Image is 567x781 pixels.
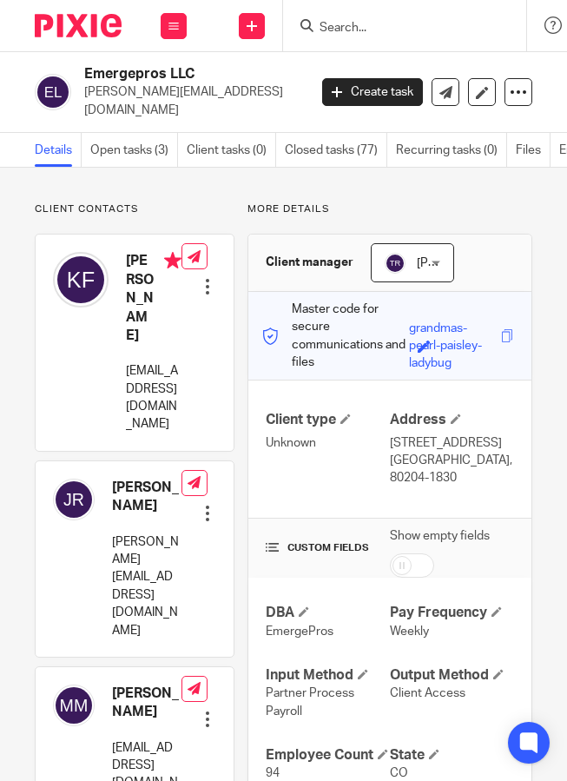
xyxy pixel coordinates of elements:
[390,527,490,545] label: Show empty fields
[322,78,423,106] a: Create task
[266,434,390,452] p: Unknown
[390,746,514,764] h4: State
[390,767,408,779] span: CO
[266,625,333,638] span: EmergePros
[266,254,353,271] h3: Client manager
[187,133,276,167] a: Client tasks (0)
[417,257,512,269] span: [PERSON_NAME]
[266,604,390,622] h4: DBA
[261,301,409,371] p: Master code for secure communications and files
[266,746,390,764] h4: Employee Count
[35,74,71,110] img: svg%3E
[164,252,181,269] i: Primary
[390,625,429,638] span: Weekly
[266,411,390,429] h4: Client type
[53,685,95,726] img: svg%3E
[112,533,181,639] p: [PERSON_NAME][EMAIL_ADDRESS][DOMAIN_NAME]
[396,133,507,167] a: Recurring tasks (0)
[84,83,296,119] p: [PERSON_NAME][EMAIL_ADDRESS][DOMAIN_NAME]
[112,685,181,722] h4: [PERSON_NAME]
[390,666,514,685] h4: Output Method
[53,479,95,520] img: svg%3E
[390,411,514,429] h4: Address
[247,202,532,216] p: More details
[390,452,514,487] p: [GEOGRAPHIC_DATA], 80204-1830
[35,202,234,216] p: Client contacts
[84,65,254,83] h2: Emergepros LLC
[112,479,181,516] h4: [PERSON_NAME]
[126,252,181,345] h4: [PERSON_NAME]
[385,253,405,274] img: svg%3E
[266,687,354,717] span: Partner Process Payroll
[390,434,514,452] p: [STREET_ADDRESS]
[390,687,465,699] span: Client Access
[266,666,390,685] h4: Input Method
[53,252,109,308] img: svg%3E
[318,21,474,36] input: Search
[266,767,280,779] span: 94
[409,320,497,340] div: grandmas-pearl-paisley-ladybug
[35,14,122,37] img: Pixie
[516,133,551,167] a: Files
[126,362,181,433] p: [EMAIL_ADDRESS][DOMAIN_NAME]
[390,604,514,622] h4: Pay Frequency
[285,133,387,167] a: Closed tasks (77)
[35,133,82,167] a: Details
[90,133,178,167] a: Open tasks (3)
[266,541,390,555] h4: CUSTOM FIELDS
